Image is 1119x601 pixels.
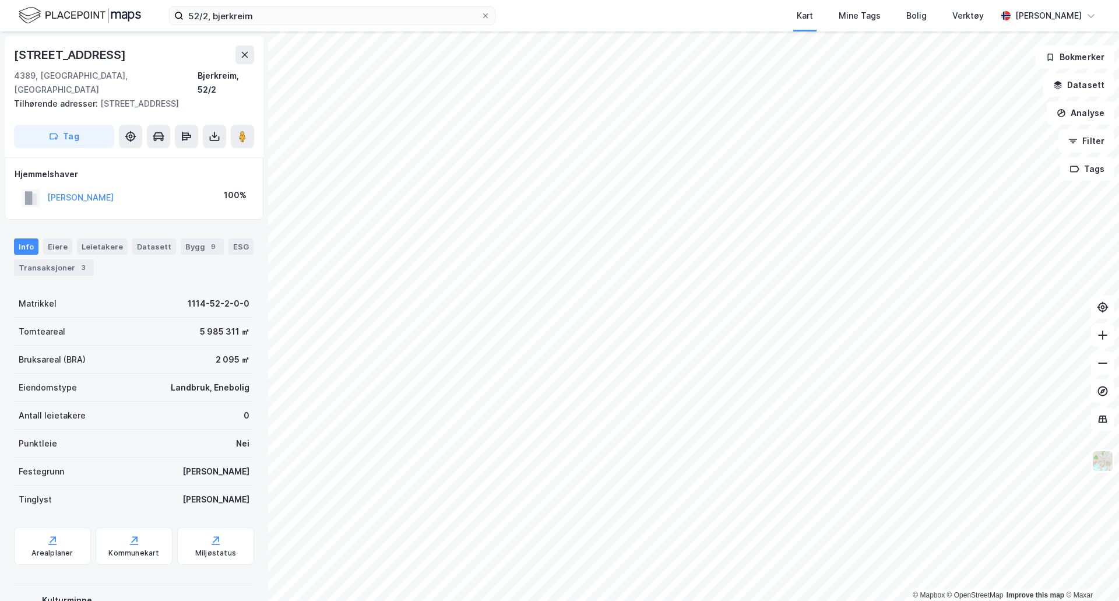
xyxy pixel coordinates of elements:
div: Punktleie [19,437,57,451]
div: Landbruk, Enebolig [171,381,249,395]
div: 9 [207,241,219,252]
img: logo.f888ab2527a4732fd821a326f86c7f29.svg [19,5,141,26]
button: Tag [14,125,114,148]
div: Festegrunn [19,465,64,479]
a: OpenStreetMap [947,591,1004,599]
div: Transaksjoner [14,259,94,276]
div: Eiendomstype [19,381,77,395]
div: [PERSON_NAME] [1015,9,1082,23]
img: Z [1092,450,1114,472]
div: ESG [228,238,254,255]
button: Tags [1060,157,1114,181]
div: Info [14,238,38,255]
div: Datasett [132,238,176,255]
div: Leietakere [77,238,128,255]
button: Filter [1058,129,1114,153]
div: 4389, [GEOGRAPHIC_DATA], [GEOGRAPHIC_DATA] [14,69,198,97]
div: 0 [244,409,249,423]
div: Tomteareal [19,325,65,339]
div: [STREET_ADDRESS] [14,45,128,64]
button: Bokmerker [1036,45,1114,69]
div: Bruksareal (BRA) [19,353,86,367]
div: Miljøstatus [195,549,236,558]
input: Søk på adresse, matrikkel, gårdeiere, leietakere eller personer [184,7,481,24]
div: Bjerkreim, 52/2 [198,69,254,97]
div: Kontrollprogram for chat [1061,545,1119,601]
span: Tilhørende adresser: [14,99,100,108]
div: Kommunekart [108,549,159,558]
div: 2 095 ㎡ [216,353,249,367]
div: 5 985 311 ㎡ [200,325,249,339]
div: Bygg [181,238,224,255]
iframe: Chat Widget [1061,545,1119,601]
div: 3 [78,262,89,273]
div: Verktøy [952,9,984,23]
div: Mine Tags [839,9,881,23]
a: Improve this map [1007,591,1064,599]
div: Nei [236,437,249,451]
div: Antall leietakere [19,409,86,423]
div: Tinglyst [19,493,52,507]
div: 100% [224,188,247,202]
div: Kart [797,9,813,23]
div: [PERSON_NAME] [182,465,249,479]
div: Bolig [906,9,927,23]
div: 1114-52-2-0-0 [188,297,249,311]
div: Eiere [43,238,72,255]
div: [STREET_ADDRESS] [14,97,245,111]
div: [PERSON_NAME] [182,493,249,507]
a: Mapbox [913,591,945,599]
div: Arealplaner [31,549,73,558]
button: Datasett [1043,73,1114,97]
button: Analyse [1047,101,1114,125]
div: Hjemmelshaver [15,167,254,181]
div: Matrikkel [19,297,57,311]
